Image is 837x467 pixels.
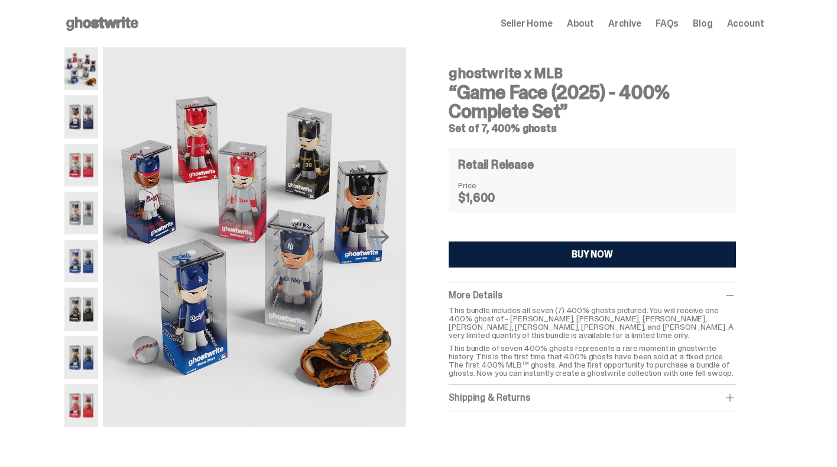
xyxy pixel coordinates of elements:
[458,192,517,204] dd: $1,600
[64,47,99,90] img: 01-ghostwrite-mlb-game-face-complete-set.png
[449,66,735,80] h4: ghostwrite x MLB
[366,224,392,250] button: Next
[572,250,613,259] div: BUY NOW
[103,47,406,427] img: 01-ghostwrite-mlb-game-face-complete-set.png
[449,392,735,404] div: Shipping & Returns
[449,123,735,134] h5: Set of 7, 400% ghosts
[64,384,99,427] img: 08-ghostwrite-mlb-game-face-complete-set-mike-trout.png
[656,19,679,28] a: FAQs
[458,181,517,189] dt: Price
[64,144,99,186] img: 03-ghostwrite-mlb-game-face-complete-set-bryce-harper.png
[458,159,533,170] h4: Retail Release
[449,306,735,339] p: This bundle includes all seven (7) 400% ghosts pictured. You will receive one 400% ghost of - [PE...
[727,19,764,28] a: Account
[567,19,594,28] a: About
[449,83,735,121] h3: “Game Face (2025) - 400% Complete Set”
[64,288,99,330] img: 06-ghostwrite-mlb-game-face-complete-set-paul-skenes.png
[501,19,553,28] a: Seller Home
[64,336,99,379] img: 07-ghostwrite-mlb-game-face-complete-set-juan-soto.png
[608,19,641,28] a: Archive
[64,240,99,282] img: 05-ghostwrite-mlb-game-face-complete-set-shohei-ohtani.png
[693,19,712,28] a: Blog
[449,241,735,268] button: BUY NOW
[64,192,99,234] img: 04-ghostwrite-mlb-game-face-complete-set-aaron-judge.png
[449,289,502,301] span: More Details
[449,344,735,377] p: This bundle of seven 400% ghosts represents a rare moment in ghostwrite history. This is the firs...
[64,95,99,138] img: 02-ghostwrite-mlb-game-face-complete-set-ronald-acuna-jr.png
